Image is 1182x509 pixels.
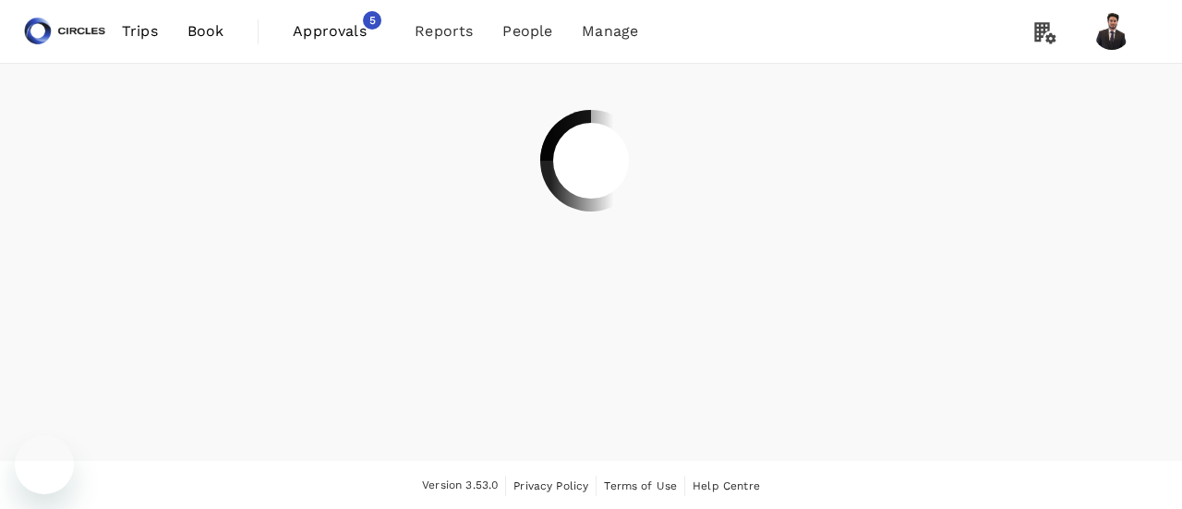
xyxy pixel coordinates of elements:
[693,479,760,492] span: Help Centre
[582,20,638,42] span: Manage
[122,20,158,42] span: Trips
[15,435,74,494] iframe: Button to launch messaging window
[293,20,385,42] span: Approvals
[22,11,107,52] img: Circles
[187,20,224,42] span: Book
[363,11,381,30] span: 5
[693,476,760,496] a: Help Centre
[604,479,677,492] span: Terms of Use
[513,479,588,492] span: Privacy Policy
[604,476,677,496] a: Terms of Use
[415,20,473,42] span: Reports
[422,477,498,495] span: Version 3.53.0
[502,20,552,42] span: People
[1093,13,1130,50] img: Hassan Mujtaba
[513,476,588,496] a: Privacy Policy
